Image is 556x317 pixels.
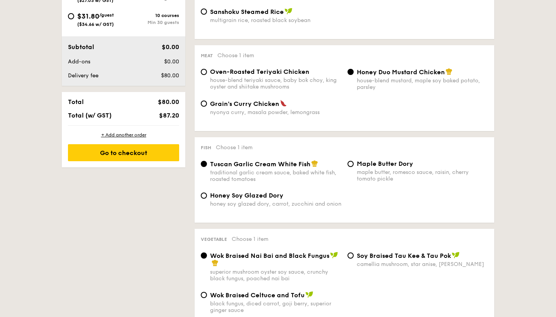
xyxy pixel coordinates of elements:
[357,68,445,76] span: Honey Duo Mustard Chicken
[68,13,74,19] input: $31.80/guest($34.66 w/ GST)10 coursesMin 30 guests
[330,252,338,259] img: icon-vegan.f8ff3823.svg
[280,100,287,107] img: icon-spicy.37a8142b.svg
[357,160,413,167] span: Maple Butter Dory
[357,169,488,182] div: maple butter, romesco sauce, raisin, cherry tomato pickle
[285,8,292,15] img: icon-vegan.f8ff3823.svg
[99,12,114,18] span: /guest
[452,252,459,259] img: icon-vegan.f8ff3823.svg
[77,22,114,27] span: ($34.66 w/ GST)
[357,261,488,268] div: camellia mushroom, star anise, [PERSON_NAME]
[201,69,207,75] input: Oven-Roasted Teriyaki Chickenhouse-blend teriyaki sauce, baby bok choy, king oyster and shiitake ...
[347,252,354,259] input: ⁠Soy Braised Tau Kee & Tau Pokcamellia mushroom, star anise, [PERSON_NAME]
[201,252,207,259] input: Wok Braised Nai Bai and Black Fungussuperior mushroom oyster soy sauce, crunchy black fungus, poa...
[217,52,254,59] span: Choose 1 item
[68,132,179,138] div: + Add another order
[210,100,279,107] span: Grain's Curry Chicken
[210,169,341,182] div: traditional garlic cream sauce, baked white fish, roasted tomatoes
[347,161,354,167] input: Maple Butter Dorymaple butter, romesco sauce, raisin, cherry tomato pickle
[210,109,341,116] div: nyonya curry, masala powder, lemongrass
[232,236,268,242] span: Choose 1 item
[159,112,179,119] span: $87.20
[210,300,341,314] div: black fungus, diced carrot, goji berry, superior ginger sauce
[201,292,207,298] input: Wok Braised Celtuce and Tofublack fungus, diced carrot, goji berry, superior ginger sauce
[311,160,318,167] img: icon-chef-hat.a58ddaea.svg
[68,144,179,161] div: Go to checkout
[210,160,310,168] span: Tuscan Garlic Cream White Fish
[210,68,309,75] span: Oven-Roasted Teriyaki Chicken
[68,72,98,79] span: Delivery fee
[347,69,354,75] input: Honey Duo Mustard Chickenhouse-blend mustard, maple soy baked potato, parsley
[357,77,488,90] div: house-blend mustard, maple soy baked potato, parsley
[210,77,341,90] div: house-blend teriyaki sauce, baby bok choy, king oyster and shiitake mushrooms
[124,20,179,25] div: Min 30 guests
[210,17,341,24] div: multigrain rice, roasted black soybean
[210,291,305,299] span: Wok Braised Celtuce and Tofu
[162,43,179,51] span: $0.00
[77,12,99,20] span: $31.80
[210,8,284,15] span: Sanshoku Steamed Rice
[158,98,179,106] span: $80.00
[161,72,179,79] span: $80.00
[210,201,341,207] div: honey soy glazed dory, carrot, zucchini and onion
[68,112,112,119] span: Total (w/ GST)
[68,58,90,65] span: Add-ons
[68,43,94,51] span: Subtotal
[210,269,341,282] div: superior mushroom oyster soy sauce, crunchy black fungus, poached nai bai
[201,145,211,150] span: Fish
[124,13,179,18] div: 10 courses
[216,144,253,151] span: Choose 1 item
[201,193,207,199] input: Honey Soy Glazed Doryhoney soy glazed dory, carrot, zucchini and onion
[164,58,179,65] span: $0.00
[305,291,313,298] img: icon-vegan.f8ff3823.svg
[446,68,453,75] img: icon-chef-hat.a58ddaea.svg
[201,161,207,167] input: Tuscan Garlic Cream White Fishtraditional garlic cream sauce, baked white fish, roasted tomatoes
[357,252,451,259] span: ⁠Soy Braised Tau Kee & Tau Pok
[68,98,84,106] span: Total
[201,53,213,58] span: Meat
[201,237,227,242] span: Vegetable
[212,259,219,266] img: icon-chef-hat.a58ddaea.svg
[210,252,329,259] span: Wok Braised Nai Bai and Black Fungus
[201,101,207,107] input: Grain's Curry Chickennyonya curry, masala powder, lemongrass
[201,9,207,15] input: Sanshoku Steamed Ricemultigrain rice, roasted black soybean
[210,192,283,199] span: Honey Soy Glazed Dory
